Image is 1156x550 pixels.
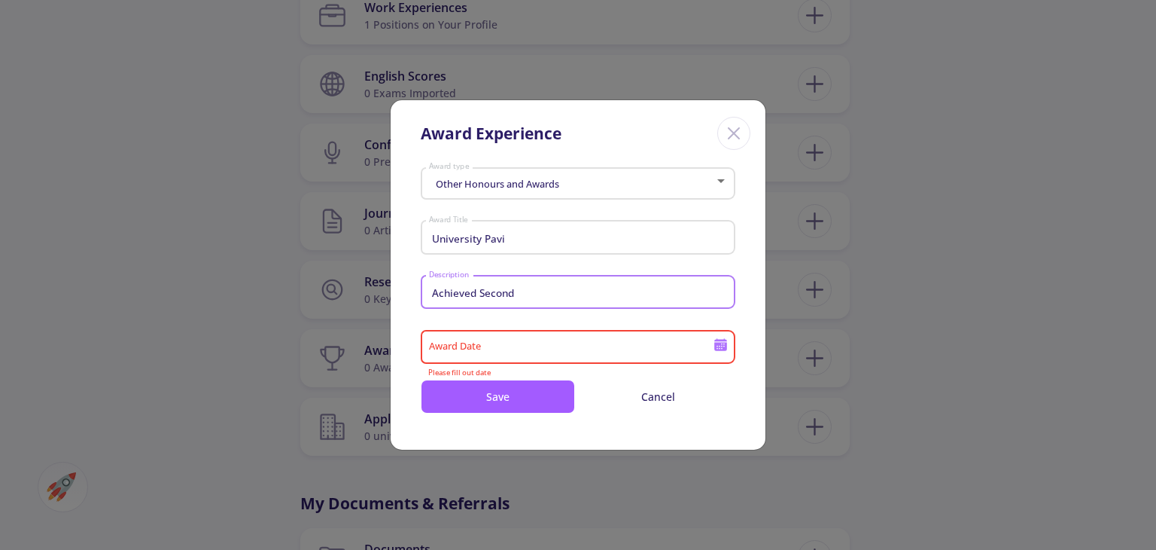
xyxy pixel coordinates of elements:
mat-error: Please fill out date [428,369,729,377]
div: Close [717,117,750,150]
button: Save [421,380,575,414]
div: Award Experience [421,122,561,146]
span: Other Honours and Awards [432,177,559,191]
button: Cancel [581,380,735,414]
